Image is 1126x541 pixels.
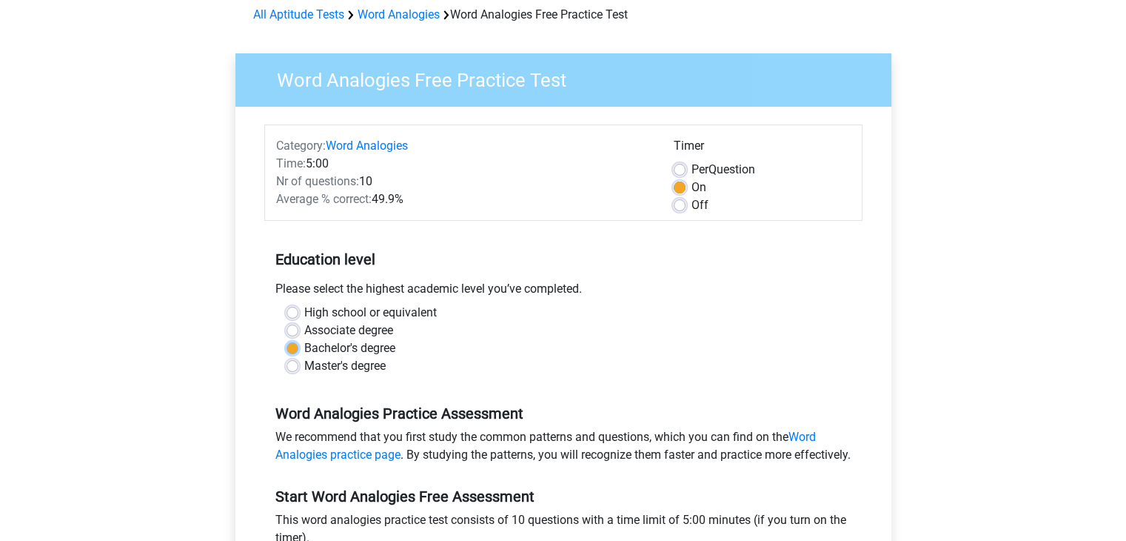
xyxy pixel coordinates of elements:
[276,156,306,170] span: Time:
[358,7,440,21] a: Word Analogies
[264,280,862,304] div: Please select the highest academic level you’ve completed.
[275,405,851,422] h5: Word Analogies Practice Assessment
[265,173,663,190] div: 10
[275,488,851,505] h5: Start Word Analogies Free Assessment
[691,162,708,176] span: Per
[265,190,663,208] div: 49.9%
[276,139,326,153] span: Category:
[304,322,393,339] label: Associate degree
[691,196,708,214] label: Off
[304,339,395,357] label: Bachelor's degree
[691,179,706,196] label: On
[259,63,880,92] h3: Word Analogies Free Practice Test
[276,174,359,188] span: Nr of questions:
[247,6,879,24] div: Word Analogies Free Practice Test
[304,357,386,375] label: Master's degree
[674,137,851,161] div: Timer
[326,139,408,153] a: Word Analogies
[304,304,437,322] label: High school or equivalent
[265,155,663,173] div: 5:00
[691,161,755,179] label: Question
[253,7,344,21] a: All Aptitude Tests
[264,428,862,470] div: We recommend that you first study the common patterns and questions, which you can find on the . ...
[276,192,372,206] span: Average % correct:
[275,245,851,274] h5: Education level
